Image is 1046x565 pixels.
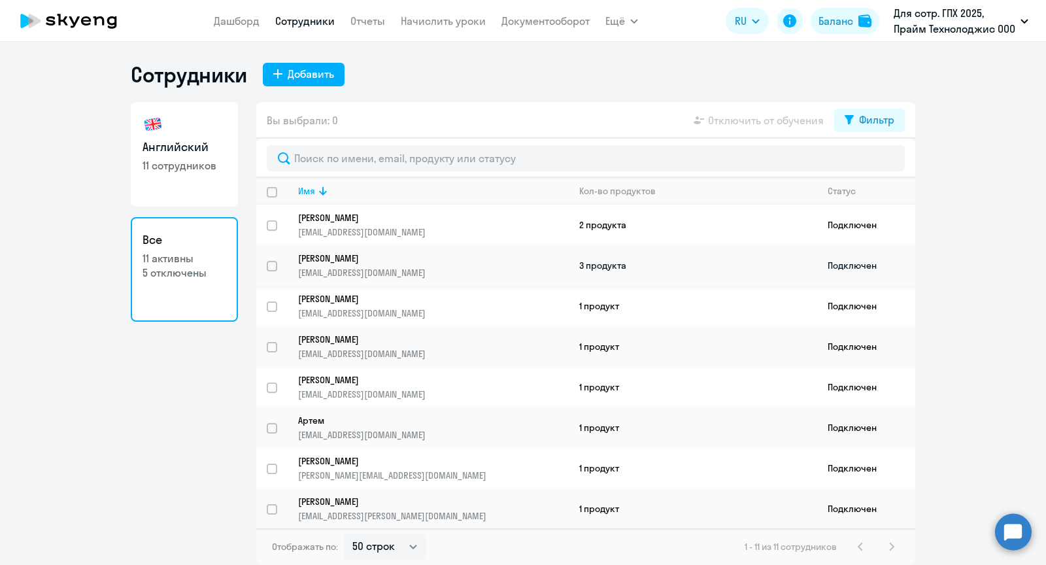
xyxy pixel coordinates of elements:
[858,14,871,27] img: balance
[726,8,769,34] button: RU
[298,415,568,441] a: Артем[EMAIL_ADDRESS][DOMAIN_NAME]
[298,212,550,224] p: [PERSON_NAME]
[817,448,915,488] td: Подключен
[298,334,550,345] p: [PERSON_NAME]
[272,541,338,553] span: Отображать по:
[569,407,817,448] td: 1 продукт
[817,245,915,286] td: Подключен
[579,185,656,197] div: Кол-во продуктов
[298,374,550,386] p: [PERSON_NAME]
[350,14,385,27] a: Отчеты
[817,286,915,326] td: Подключен
[143,114,163,135] img: english
[894,5,1015,37] p: Для сотр. ГПХ 2025, Прайм Технолоджис ООО
[143,139,226,156] h3: Английский
[298,496,568,522] a: [PERSON_NAME][EMAIL_ADDRESS][PERSON_NAME][DOMAIN_NAME]
[298,267,568,279] p: [EMAIL_ADDRESS][DOMAIN_NAME]
[817,326,915,367] td: Подключен
[401,14,486,27] a: Начислить уроки
[298,293,550,305] p: [PERSON_NAME]
[298,455,568,481] a: [PERSON_NAME][PERSON_NAME][EMAIL_ADDRESS][DOMAIN_NAME]
[214,14,260,27] a: Дашборд
[569,326,817,367] td: 1 продукт
[298,252,568,279] a: [PERSON_NAME][EMAIL_ADDRESS][DOMAIN_NAME]
[298,212,568,238] a: [PERSON_NAME][EMAIL_ADDRESS][DOMAIN_NAME]
[811,8,879,34] button: Балансbalance
[569,367,817,407] td: 1 продукт
[298,334,568,360] a: [PERSON_NAME][EMAIL_ADDRESS][DOMAIN_NAME]
[288,66,334,82] div: Добавить
[569,448,817,488] td: 1 продукт
[298,293,568,319] a: [PERSON_NAME][EMAIL_ADDRESS][DOMAIN_NAME]
[745,541,837,553] span: 1 - 11 из 11 сотрудников
[298,226,568,238] p: [EMAIL_ADDRESS][DOMAIN_NAME]
[887,5,1035,37] button: Для сотр. ГПХ 2025, Прайм Технолоджис ООО
[298,388,568,400] p: [EMAIL_ADDRESS][DOMAIN_NAME]
[298,415,550,426] p: Артем
[817,488,915,529] td: Подключен
[298,429,568,441] p: [EMAIL_ADDRESS][DOMAIN_NAME]
[298,348,568,360] p: [EMAIL_ADDRESS][DOMAIN_NAME]
[735,13,747,29] span: RU
[828,185,856,197] div: Статус
[569,286,817,326] td: 1 продукт
[143,158,226,173] p: 11 сотрудников
[579,185,817,197] div: Кол-во продуктов
[298,185,568,197] div: Имя
[817,205,915,245] td: Подключен
[131,61,247,88] h1: Сотрудники
[501,14,590,27] a: Документооборот
[298,307,568,319] p: [EMAIL_ADDRESS][DOMAIN_NAME]
[817,367,915,407] td: Подключен
[131,102,238,207] a: Английский11 сотрудников
[569,488,817,529] td: 1 продукт
[143,251,226,265] p: 11 активны
[605,8,638,34] button: Ещё
[569,205,817,245] td: 2 продукта
[298,470,568,481] p: [PERSON_NAME][EMAIL_ADDRESS][DOMAIN_NAME]
[143,265,226,280] p: 5 отключены
[275,14,335,27] a: Сотрудники
[267,112,338,128] span: Вы выбрали: 0
[817,407,915,448] td: Подключен
[131,217,238,322] a: Все11 активны5 отключены
[859,112,894,128] div: Фильтр
[298,185,315,197] div: Имя
[605,13,625,29] span: Ещё
[143,231,226,248] h3: Все
[298,374,568,400] a: [PERSON_NAME][EMAIL_ADDRESS][DOMAIN_NAME]
[298,455,550,467] p: [PERSON_NAME]
[298,496,550,507] p: [PERSON_NAME]
[818,13,853,29] div: Баланс
[828,185,915,197] div: Статус
[267,145,905,171] input: Поиск по имени, email, продукту или статусу
[569,245,817,286] td: 3 продукта
[298,252,550,264] p: [PERSON_NAME]
[263,63,345,86] button: Добавить
[834,109,905,132] button: Фильтр
[298,510,568,522] p: [EMAIL_ADDRESS][PERSON_NAME][DOMAIN_NAME]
